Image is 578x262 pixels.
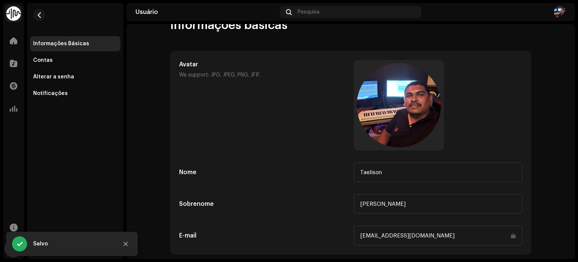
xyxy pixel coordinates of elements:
p: We support: JPG, JPEG, PNG, JFIF. [179,70,348,80]
div: Alterar a senha [33,74,74,80]
input: Sobrenome [354,194,522,214]
input: E-mail [354,226,522,245]
re-m-nav-item: Notificações [30,86,120,101]
div: Contas [33,57,53,63]
input: Nome [354,162,522,182]
span: Informações básicas [170,18,287,33]
span: Pesquisa [298,9,319,15]
re-m-nav-item: Contas [30,53,120,68]
div: Notificações [33,90,68,97]
h5: Nome [179,168,348,177]
re-m-nav-item: Alterar a senha [30,69,120,84]
h5: Avatar [179,60,348,69]
div: Informações Básicas [33,41,89,47]
div: Open Intercom Messenger [5,239,23,257]
h5: E-mail [179,231,348,240]
img: 0f74c21f-6d1c-4dbc-9196-dbddad53419e [6,6,21,21]
div: Usuário [135,9,277,15]
button: Close [118,236,133,251]
div: Salvo [33,239,112,248]
img: 785690a0-6ddd-4426-94fe-a8b646a0a9ea [554,6,566,18]
re-m-nav-item: Informações Básicas [30,36,120,51]
h5: Sobrenome [179,199,348,208]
